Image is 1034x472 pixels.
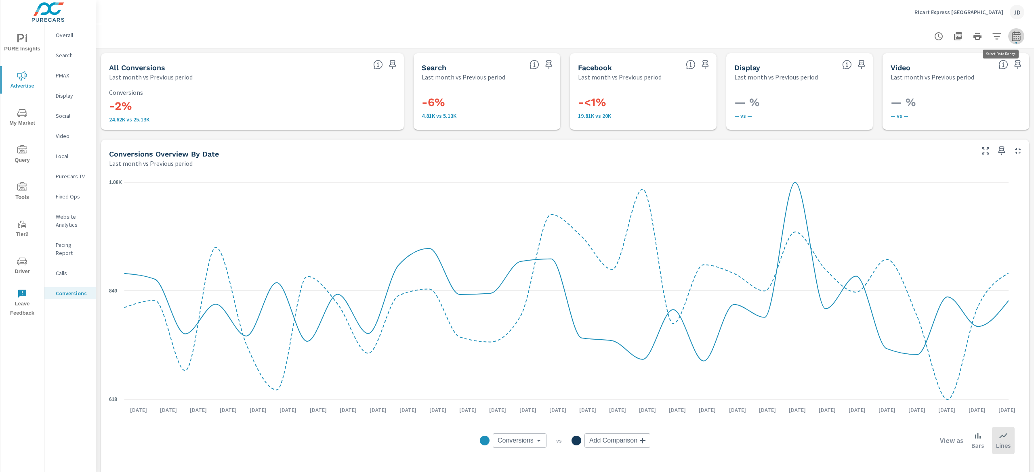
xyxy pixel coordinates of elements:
[950,28,966,44] button: "Export Report to PDF"
[891,72,974,82] p: Last month vs Previous period
[589,436,637,445] span: Add Comparison
[903,406,931,414] p: [DATE]
[940,436,963,445] h6: View as
[44,90,96,102] div: Display
[454,406,482,414] p: [DATE]
[3,219,42,239] span: Tier2
[56,289,89,297] p: Conversions
[56,51,89,59] p: Search
[723,406,752,414] p: [DATE]
[933,406,961,414] p: [DATE]
[56,112,89,120] p: Social
[44,267,96,279] div: Calls
[734,113,865,119] p: — vs —
[963,406,991,414] p: [DATE]
[44,130,96,142] div: Video
[44,29,96,41] div: Overall
[56,152,89,160] p: Local
[3,34,42,54] span: PURE Insights
[424,406,452,414] p: [DATE]
[633,406,662,414] p: [DATE]
[995,144,1008,157] span: Save this to your personalized report
[493,433,546,448] div: Conversions
[109,99,396,113] h3: -2%
[873,406,901,414] p: [DATE]
[56,71,89,79] p: PMAX
[109,159,193,168] p: Last month vs Previous period
[734,72,818,82] p: Last month vs Previous period
[686,60,696,69] span: All conversions reported from Facebook with duplicates filtered out
[855,58,868,71] span: Save this to your personalized report
[753,406,782,414] p: [DATE]
[422,72,505,82] p: Last month vs Previous period
[56,241,89,257] p: Pacing Report
[993,406,1021,414] p: [DATE]
[813,406,841,414] p: [DATE]
[734,63,760,72] h5: Display
[3,257,42,276] span: Driver
[546,437,572,444] p: vs
[530,60,539,69] span: Search Conversions include Actions, Leads and Unmapped Conversions.
[3,145,42,165] span: Query
[578,113,708,119] p: 19,807 vs 19,996
[154,406,183,414] p: [DATE]
[386,58,399,71] span: Save this to your personalized report
[56,192,89,200] p: Fixed Ops
[663,406,691,414] p: [DATE]
[1010,5,1024,19] div: JD
[1011,58,1024,71] span: Save this to your personalized report
[56,92,89,100] p: Display
[109,72,193,82] p: Last month vs Previous period
[891,96,1021,109] h3: — %
[56,213,89,229] p: Website Analytics
[1011,144,1024,157] button: Minimize Widget
[44,211,96,231] div: Website Analytics
[578,63,612,72] h5: Facebook
[44,190,96,203] div: Fixed Ops
[584,433,650,448] div: Add Comparison
[891,63,910,72] h5: Video
[109,150,219,158] h5: Conversions Overview By Date
[3,71,42,91] span: Advertise
[699,58,712,71] span: Save this to your personalized report
[783,406,811,414] p: [DATE]
[996,441,1011,450] p: Lines
[971,441,984,450] p: Bars
[483,406,512,414] p: [DATE]
[56,172,89,180] p: PureCars TV
[422,96,552,109] h3: -6%
[3,182,42,202] span: Tools
[44,170,96,182] div: PureCars TV
[244,406,272,414] p: [DATE]
[109,116,396,123] p: 24,616 vs 25,127
[44,110,96,122] div: Social
[364,406,392,414] p: [DATE]
[693,406,721,414] p: [DATE]
[3,108,42,128] span: My Market
[979,144,992,157] button: Make Fullscreen
[44,69,96,81] div: PMAX
[734,96,865,109] h3: — %
[109,180,122,185] text: 1.08K
[184,406,212,414] p: [DATE]
[373,60,383,69] span: All Conversions include Actions, Leads and Unmapped Conversions
[0,24,44,321] div: nav menu
[603,406,632,414] p: [DATE]
[842,60,852,69] span: Display Conversions include Actions, Leads and Unmapped Conversions
[3,289,42,318] span: Leave Feedback
[109,89,396,96] p: Conversions
[394,406,422,414] p: [DATE]
[422,63,446,72] h5: Search
[214,406,242,414] p: [DATE]
[998,60,1008,69] span: Video Conversions include Actions, Leads and Unmapped Conversions
[542,58,555,71] span: Save this to your personalized report
[891,113,1021,119] p: — vs —
[124,406,153,414] p: [DATE]
[56,132,89,140] p: Video
[843,406,871,414] p: [DATE]
[334,406,362,414] p: [DATE]
[44,150,96,162] div: Local
[578,96,708,109] h3: -<1%
[44,49,96,61] div: Search
[109,288,117,294] text: 849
